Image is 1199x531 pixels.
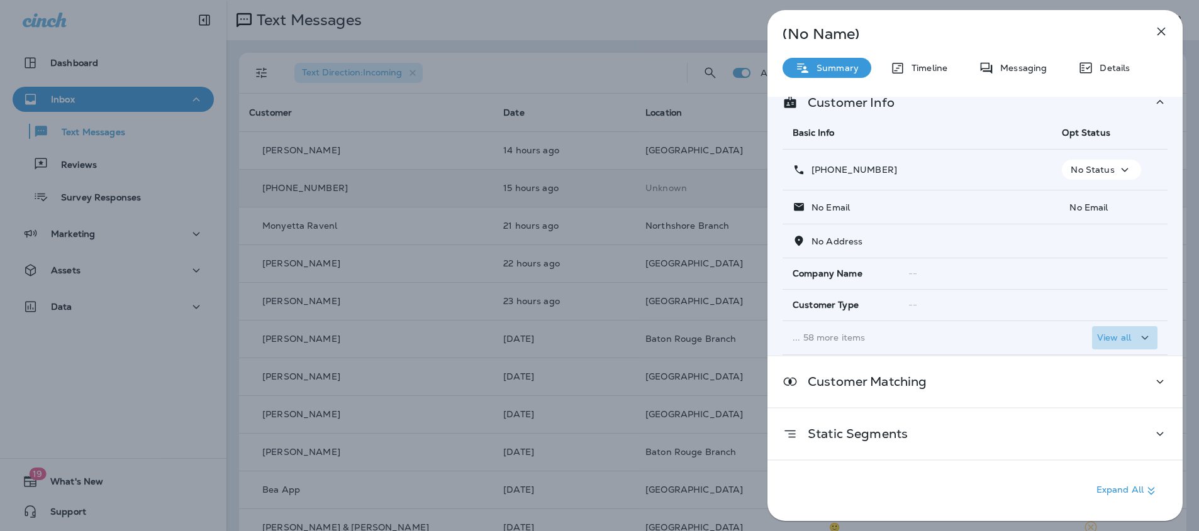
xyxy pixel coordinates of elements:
[805,236,862,246] p: No Address
[793,127,834,138] span: Basic Info
[793,332,1042,342] p: ... 58 more items
[1062,160,1140,180] button: No Status
[1092,326,1157,349] button: View all
[905,63,947,73] p: Timeline
[908,299,917,310] span: --
[1071,165,1114,175] p: No Status
[798,376,927,386] p: Customer Matching
[994,63,1047,73] p: Messaging
[1097,332,1131,342] p: View all
[793,300,859,310] span: Customer Type
[1091,479,1164,502] button: Expand All
[793,268,862,279] span: Company Name
[805,165,897,175] p: [PHONE_NUMBER]
[805,202,850,212] p: No Email
[810,63,859,73] p: Summary
[783,29,1126,39] p: (No Name)
[1062,127,1110,138] span: Opt Status
[798,429,908,439] p: Static Segments
[908,268,917,279] span: --
[798,97,895,107] p: Customer Info
[1096,483,1159,498] p: Expand All
[1062,202,1157,212] p: No Email
[1093,63,1130,73] p: Details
